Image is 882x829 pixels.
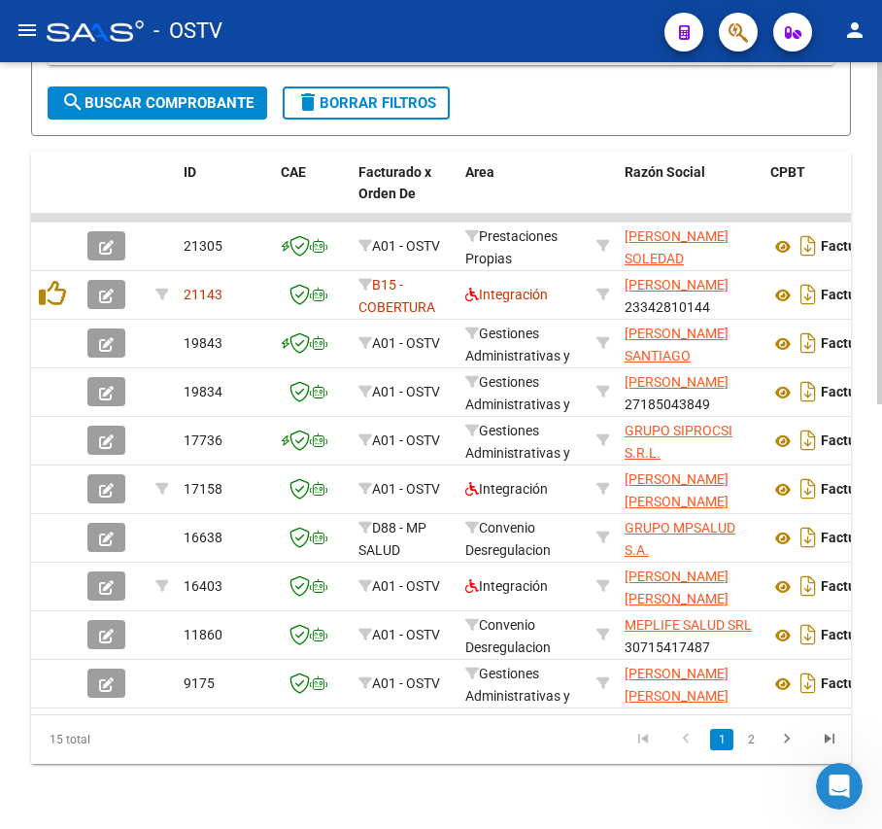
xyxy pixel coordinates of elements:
[811,729,848,750] a: go to last page
[796,570,821,602] i: Descargar documento
[625,517,755,558] div: 33717297879
[281,164,306,180] span: CAE
[465,617,551,655] span: Convenio Desregulacion
[625,471,729,509] span: [PERSON_NAME] [PERSON_NAME]
[296,94,436,112] span: Borrar Filtros
[625,663,755,704] div: 20149156411
[625,420,755,461] div: 30713215801
[372,578,440,594] span: A01 - OSTV
[273,152,351,237] datatable-header-cell: CAE
[625,566,755,606] div: 27365032039
[465,481,548,497] span: Integración
[153,10,222,52] span: - OSTV
[184,238,222,254] span: 21305
[617,152,763,237] datatable-header-cell: Razón Social
[372,627,440,642] span: A01 - OSTV
[796,619,821,650] i: Descargar documento
[372,384,440,399] span: A01 - OSTV
[625,225,755,266] div: 27310447922
[358,164,431,202] span: Facturado x Orden De
[625,371,755,412] div: 27185043849
[184,578,222,594] span: 16403
[296,90,320,114] mat-icon: delete
[625,423,732,461] span: GRUPO SIPROCSI S.R.L.
[184,481,222,497] span: 17158
[625,164,705,180] span: Razón Social
[796,279,821,310] i: Descargar documento
[372,481,440,497] span: A01 - OSTV
[770,164,805,180] span: CPBT
[625,228,729,266] span: [PERSON_NAME] SOLEDAD
[372,675,440,691] span: A01 - OSTV
[61,90,85,114] mat-icon: search
[465,423,570,483] span: Gestiones Administrativas y Otros
[176,152,273,237] datatable-header-cell: ID
[184,335,222,351] span: 19843
[625,274,755,315] div: 23342810144
[283,86,450,120] button: Borrar Filtros
[465,520,551,558] span: Convenio Desregulacion
[465,228,558,266] span: Prestaciones Propias
[61,94,254,112] span: Buscar Comprobante
[31,715,195,764] div: 15 total
[184,287,222,302] span: 21143
[465,326,570,386] span: Gestiones Administrativas y Otros
[465,287,548,302] span: Integración
[184,627,222,642] span: 11860
[372,335,440,351] span: A01 - OSTV
[710,729,733,750] a: 1
[625,277,729,293] span: [PERSON_NAME]
[816,763,863,810] iframe: Intercom live chat
[625,374,729,390] span: [PERSON_NAME]
[625,666,729,704] span: [PERSON_NAME] [PERSON_NAME]
[796,522,821,553] i: Descargar documento
[625,729,661,750] a: go to first page
[16,18,39,42] mat-icon: menu
[465,164,494,180] span: Area
[625,323,755,363] div: 20423676672
[465,578,548,594] span: Integración
[739,729,763,750] a: 2
[372,432,440,448] span: A01 - OSTV
[796,473,821,504] i: Descargar documento
[843,18,866,42] mat-icon: person
[184,164,196,180] span: ID
[358,277,447,359] span: B15 - COBERTURA DE SALUD S.A. (Boreal)
[465,666,570,726] span: Gestiones Administrativas y Otros
[796,376,821,407] i: Descargar documento
[625,614,755,655] div: 30715417487
[796,668,821,699] i: Descargar documento
[796,328,821,359] i: Descargar documento
[184,384,222,399] span: 19834
[358,520,426,558] span: D88 - MP SALUD
[625,326,729,363] span: [PERSON_NAME] SANTIAGO
[707,723,736,756] li: page 1
[625,569,729,606] span: [PERSON_NAME] [PERSON_NAME]
[796,425,821,456] i: Descargar documento
[372,238,440,254] span: A01 - OSTV
[796,230,821,261] i: Descargar documento
[625,520,735,558] span: GRUPO MPSALUD S.A.
[184,675,215,691] span: 9175
[625,617,752,633] span: MEPLIFE SALUD SRL
[768,729,805,750] a: go to next page
[351,152,458,237] datatable-header-cell: Facturado x Orden De
[667,729,704,750] a: go to previous page
[625,468,755,509] div: 23217618274
[736,723,765,756] li: page 2
[184,530,222,545] span: 16638
[48,86,267,120] button: Buscar Comprobante
[458,152,589,237] datatable-header-cell: Area
[465,374,570,434] span: Gestiones Administrativas y Otros
[184,432,222,448] span: 17736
